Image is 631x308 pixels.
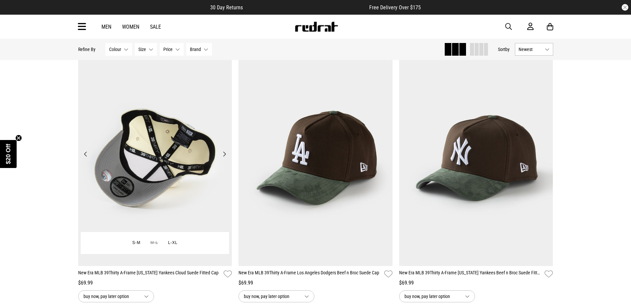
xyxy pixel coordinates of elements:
span: buy now, pay later option [83,292,139,300]
button: Brand [186,43,212,56]
img: New Era Mlb 39thirty A-frame Los Angeles Dodgers Beef N Broc Suede Cap in Brown [238,50,393,266]
p: Refine By [78,47,95,52]
span: Size [138,47,146,52]
button: Open LiveChat chat widget [5,3,25,23]
span: Brand [190,47,201,52]
button: buy now, pay later option [238,290,314,302]
div: $69.99 [78,279,232,287]
button: Previous [81,150,90,158]
a: Women [122,24,139,30]
a: Sale [150,24,161,30]
img: Redrat logo [294,22,338,32]
a: New Era MLB 39Thirty A-Frame Los Angeles Dodgers Beef n Broc Suede Cap [238,269,382,279]
span: 30 Day Returns [210,4,243,11]
span: Price [163,47,173,52]
a: New Era MLB 39Thirty A-Frame [US_STATE] Yankees Cloud Suede Fitted Cap [78,269,221,279]
button: buy now, pay later option [78,290,154,302]
button: Newest [515,43,553,56]
button: Sortby [498,45,510,53]
span: $20 Off [5,144,12,164]
span: by [505,47,510,52]
img: New Era Mlb 39thirty A-frame New York Yankees Beef N Broc Suede Fitted Cap in Brown [399,50,553,266]
a: Men [101,24,111,30]
button: L-XL [163,237,183,249]
button: Price [160,43,184,56]
a: New Era MLB 39Thirty A-Frame [US_STATE] Yankees Beef n Broc Suede Fitted Cap [399,269,542,279]
button: Close teaser [15,135,22,141]
button: Colour [105,43,132,56]
button: Size [135,43,157,56]
span: buy now, pay later option [404,292,460,300]
div: $69.99 [238,279,393,287]
button: M-L [145,237,163,249]
span: Free Delivery Over $175 [369,4,421,11]
button: buy now, pay later option [399,290,475,302]
button: Next [220,150,229,158]
button: S-M [127,237,145,249]
span: buy now, pay later option [244,292,299,300]
iframe: Customer reviews powered by Trustpilot [256,4,356,11]
img: New Era Mlb 39thirty A-frame New York Yankees Cloud Suede Fitted Cap in White [78,50,232,266]
div: $69.99 [399,279,553,287]
span: Newest [519,47,542,52]
span: Colour [109,47,121,52]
